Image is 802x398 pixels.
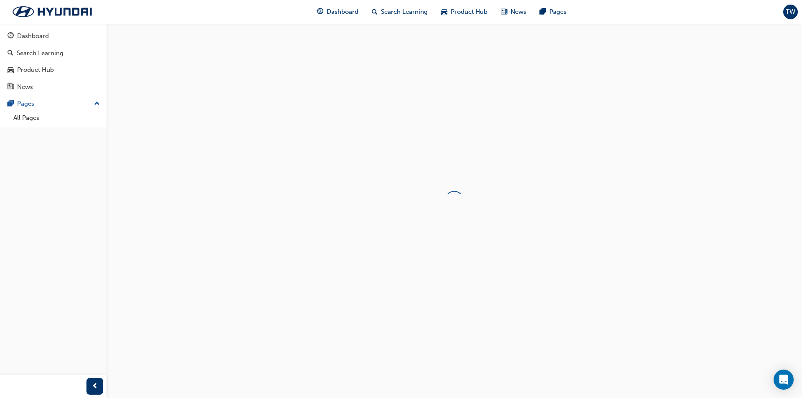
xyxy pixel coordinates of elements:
[441,7,447,17] span: car-icon
[786,7,795,17] span: TW
[17,99,34,109] div: Pages
[10,112,103,124] a: All Pages
[774,370,794,390] div: Open Intercom Messenger
[510,7,526,17] span: News
[381,7,428,17] span: Search Learning
[310,3,365,20] a: guage-iconDashboard
[501,7,507,17] span: news-icon
[3,27,103,96] button: DashboardSearch LearningProduct HubNews
[451,7,487,17] span: Product Hub
[17,31,49,41] div: Dashboard
[8,66,14,74] span: car-icon
[372,7,378,17] span: search-icon
[4,3,100,20] img: Trak
[8,84,14,91] span: news-icon
[3,96,103,112] button: Pages
[549,7,566,17] span: Pages
[94,99,100,109] span: up-icon
[540,7,546,17] span: pages-icon
[533,3,573,20] a: pages-iconPages
[434,3,494,20] a: car-iconProduct Hub
[8,50,13,57] span: search-icon
[17,65,54,75] div: Product Hub
[783,5,798,19] button: TW
[17,48,63,58] div: Search Learning
[3,62,103,78] a: Product Hub
[3,79,103,95] a: News
[8,100,14,108] span: pages-icon
[365,3,434,20] a: search-iconSearch Learning
[8,33,14,40] span: guage-icon
[494,3,533,20] a: news-iconNews
[17,82,33,92] div: News
[3,28,103,44] a: Dashboard
[92,381,98,392] span: prev-icon
[3,46,103,61] a: Search Learning
[327,7,358,17] span: Dashboard
[317,7,323,17] span: guage-icon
